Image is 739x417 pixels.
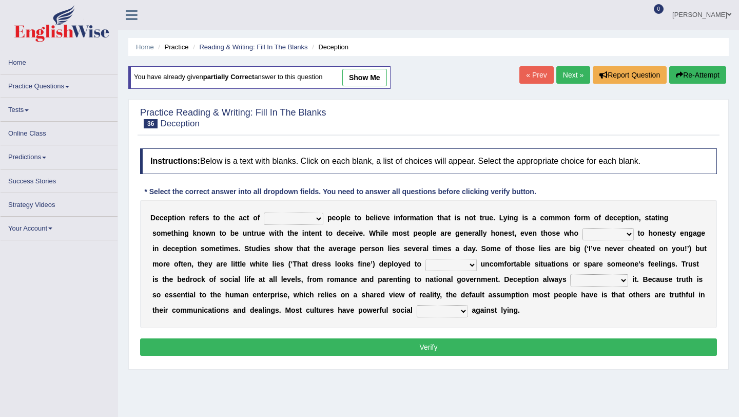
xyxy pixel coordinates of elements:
b: s [403,229,407,237]
b: n [304,229,309,237]
b: e [311,229,315,237]
a: Home [1,51,118,71]
b: i [222,244,224,253]
b: s [396,244,400,253]
a: show me [342,69,387,86]
b: d [163,244,167,253]
b: c [345,229,349,237]
b: . [238,244,240,253]
a: Practice Questions [1,74,118,94]
b: t [308,229,311,237]
b: h [543,229,548,237]
b: t [249,244,251,253]
b: h [173,229,178,237]
li: Practice [155,42,188,52]
b: i [657,214,659,222]
b: t [224,214,226,222]
b: o [402,214,407,222]
b: i [628,214,630,222]
b: g [697,229,702,237]
b: o [640,229,645,237]
b: p [168,214,172,222]
a: Strategy Videos [1,193,118,213]
b: d [337,229,341,237]
h2: Practice Reading & Writing: Fill In The Blanks [140,108,326,128]
b: n [396,214,400,222]
b: a [693,229,697,237]
b: e [433,229,437,237]
b: n [532,229,537,237]
b: , [639,214,641,222]
b: t [171,229,174,237]
b: w [564,229,570,237]
b: r [202,214,205,222]
b: o [399,229,403,237]
a: Online Class [1,122,118,142]
b: o [357,214,362,222]
b: e [556,229,560,237]
b: e [359,229,363,237]
b: e [408,244,412,253]
b: l [344,214,346,222]
b: w [269,229,275,237]
b: m [161,229,167,237]
b: a [532,214,536,222]
b: e [294,229,298,237]
b: p [179,244,184,253]
b: r [189,214,192,222]
b: e [230,244,235,253]
b: e [504,229,508,237]
b: p [360,244,364,253]
b: t [649,214,651,222]
b: m [209,244,215,253]
div: You have already given answer to this question [128,66,391,89]
b: s [404,244,408,253]
b: h [376,229,380,237]
b: u [485,214,490,222]
b: e [370,214,374,222]
b: e [680,229,684,237]
b: c [613,214,617,222]
b: n [247,229,251,237]
b: e [701,229,705,237]
b: e [341,229,345,237]
b: m [410,214,416,222]
b: n [464,214,469,222]
b: n [180,229,185,237]
a: Predictions [1,145,118,165]
b: d [256,244,261,253]
b: o [205,244,209,253]
b: e [262,244,266,253]
b: n [192,244,197,253]
b: i [353,229,355,237]
b: s [456,214,460,222]
button: Re-Attempt [669,66,726,84]
b: t [314,244,316,253]
b: g [184,229,189,237]
b: t [626,214,628,222]
b: t [247,214,249,222]
b: m [224,244,230,253]
b: c [171,244,175,253]
b: . [363,229,365,237]
b: r [581,214,584,222]
b: t [407,229,410,237]
b: e [231,214,235,222]
b: n [197,229,201,237]
b: n [659,214,664,222]
b: m [392,229,398,237]
b: a [239,214,243,222]
b: n [315,229,320,237]
b: f [598,214,601,222]
b: t [480,214,482,222]
b: s [152,229,157,237]
b: h [649,229,653,237]
b: t [541,229,543,237]
b: v [524,229,529,237]
b: a [444,214,448,222]
b: o [576,214,581,222]
button: Report Question [593,66,667,84]
b: d [605,214,610,222]
b: i [260,244,262,253]
b: m [549,214,555,222]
